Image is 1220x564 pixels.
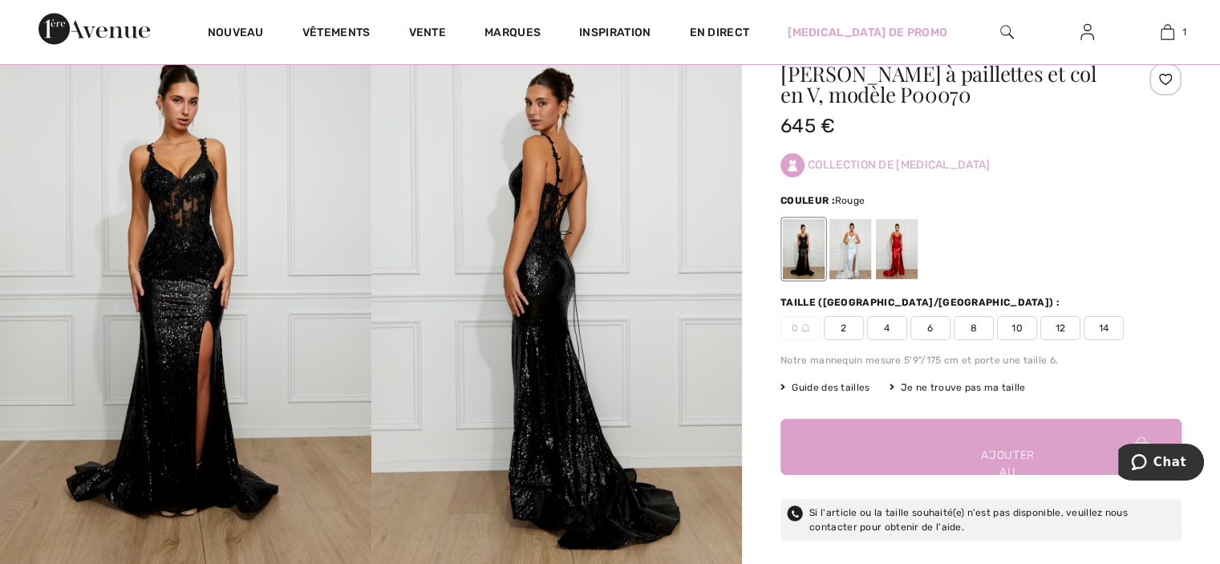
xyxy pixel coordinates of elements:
font: 10 [1011,323,1023,334]
font: Taille ([GEOGRAPHIC_DATA]/[GEOGRAPHIC_DATA]) : [780,297,1060,308]
font: [MEDICAL_DATA] de promo [788,26,947,39]
font: 14 [1099,323,1109,334]
a: Nouveau [208,26,264,43]
img: rechercher sur le site [1000,22,1014,42]
font: 6 [927,323,933,334]
font: En direct [689,26,749,39]
a: Vêtements [302,26,371,43]
font: 12 [1056,323,1066,334]
font: Marques [484,26,541,39]
div: Rouge [876,219,918,279]
font: Couleur : [780,195,835,206]
img: téléphone [787,505,803,521]
font: Si l'article ou la taille souhaité(e) n'est pas disponible, veuillez nous contacter pour obtenir ... [809,507,1128,533]
font: 4 [884,323,890,334]
font: 2 [841,323,846,334]
font: Notre mannequin mesure 5'9"/175 cm et porte une taille 6. [780,355,1058,366]
a: 1 [1128,22,1206,42]
iframe: Ouvre un widget où vous pouvez discuter avec l'un de nos agents [1118,444,1204,484]
font: Guide des tailles [792,382,869,393]
font: 8 [971,323,977,334]
img: Mon sac [1161,22,1174,42]
a: En direct [689,24,749,41]
font: Inspiration [579,26,651,39]
div: Blanc [829,219,871,279]
a: [MEDICAL_DATA] de promo [788,24,947,41]
a: Marques [484,26,541,43]
font: Je ne trouve pas ma taille [901,382,1026,393]
img: Mes informations [1080,22,1094,42]
font: 645 € [780,115,836,137]
font: Ajouter au panier [981,447,1035,497]
font: 1 [1182,26,1186,38]
img: Collection de bal [780,153,805,177]
font: Vêtements [302,26,371,39]
font: Collection de [MEDICAL_DATA] [808,158,990,172]
font: Nouveau [208,26,264,39]
font: [PERSON_NAME] à paillettes et col en V, modèle P00070 [780,59,1096,108]
font: Rouge [835,195,865,206]
a: Se connecter [1068,22,1107,43]
font: 0 [792,323,798,334]
a: Vente [408,26,446,43]
img: 1ère Avenue [39,13,150,45]
font: Vente [408,26,446,39]
img: ring-m.svg [801,324,809,332]
img: Bag.svg [1133,436,1150,457]
div: Noir [783,219,825,279]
